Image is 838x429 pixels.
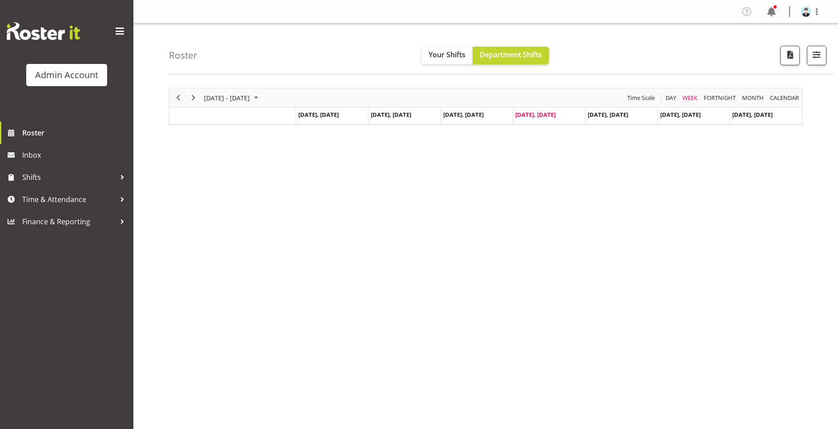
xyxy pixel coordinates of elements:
div: next period [186,88,201,107]
img: Rosterit website logo [7,22,80,40]
button: Previous [172,92,184,103]
span: [DATE], [DATE] [732,111,773,119]
span: Time & Attendance [22,193,116,206]
button: Fortnight [702,92,738,103]
button: Department Shifts [473,47,549,64]
span: Shifts [22,171,116,184]
button: Filter Shifts [807,46,826,65]
span: [DATE], [DATE] [371,111,411,119]
div: August 18 - 24, 2025 [201,88,264,107]
button: Timeline Day [664,92,678,103]
button: Time Scale [626,92,657,103]
span: Inbox [22,148,129,162]
span: [DATE], [DATE] [515,111,556,119]
span: calendar [769,92,800,103]
div: Admin Account [35,68,98,82]
button: Timeline Month [741,92,766,103]
span: Your Shifts [429,50,465,60]
div: Timeline Week of August 21, 2025 [169,88,802,125]
div: previous period [171,88,186,107]
span: Week [682,92,698,103]
button: Month [769,92,801,103]
button: Next [188,92,200,103]
img: smith-fred5cb75b6698732e3ea62c93ac23fc4902.png [801,6,811,17]
span: Fortnight [703,92,737,103]
h4: Roster [169,50,197,60]
span: Time Scale [626,92,656,103]
span: Day [665,92,677,103]
button: Download a PDF of the roster according to the set date range. [780,46,800,65]
span: [DATE], [DATE] [660,111,701,119]
span: [DATE], [DATE] [588,111,628,119]
span: Month [741,92,765,103]
button: Timeline Week [681,92,699,103]
span: Department Shifts [480,50,542,60]
button: August 2025 [203,92,262,103]
span: Roster [22,126,129,139]
span: [DATE], [DATE] [443,111,484,119]
span: [DATE], [DATE] [298,111,339,119]
button: Your Shifts [421,47,473,64]
span: [DATE] - [DATE] [203,92,251,103]
span: Finance & Reporting [22,215,116,228]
